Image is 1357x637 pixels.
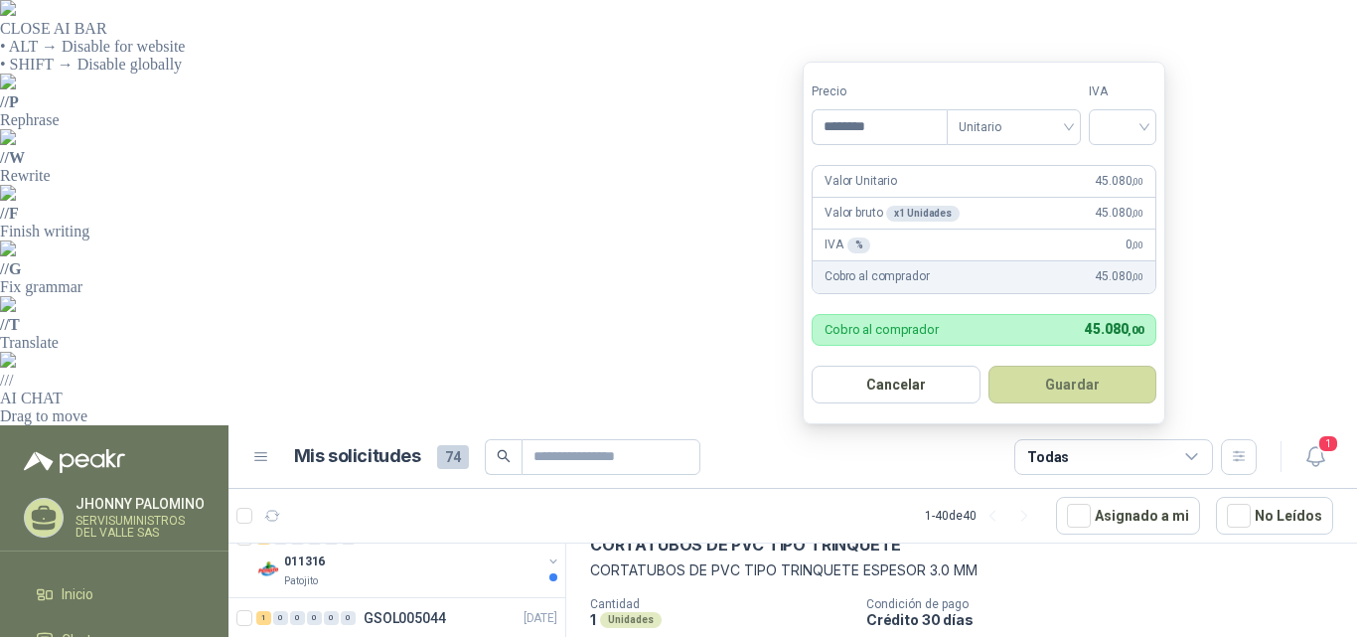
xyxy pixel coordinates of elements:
p: Cantidad [590,597,850,611]
p: GSOL005044 [364,611,446,625]
span: 1 [1317,434,1339,453]
div: Todas [1027,446,1069,468]
span: Inicio [62,583,93,605]
img: Logo peakr [24,449,125,473]
span: search [497,449,511,463]
p: CORTATUBOS DE PVC TIPO TRINQUETE ESPESOR 3.0 MM [590,559,1333,581]
a: Inicio [24,575,205,613]
div: 0 [341,611,356,625]
div: 0 [290,611,305,625]
h1: Mis solicitudes [294,442,421,471]
button: 1 [1297,439,1333,475]
div: 0 [307,611,322,625]
button: No Leídos [1216,497,1333,535]
p: SERVISUMINISTROS DEL VALLE SAS [75,515,205,539]
button: Asignado a mi [1056,497,1200,535]
p: Condición de pago [866,597,1349,611]
div: 1 - 40 de 40 [925,500,1040,532]
div: 0 [324,611,339,625]
p: CORTATUBOS DE PVC TIPO TRINQUETE [590,535,901,556]
p: 1 [590,611,596,628]
p: Patojito [284,573,318,589]
div: 0 [273,611,288,625]
div: 1 [256,611,271,625]
span: 74 [437,445,469,469]
div: Unidades [600,612,662,628]
p: [DATE] [524,609,557,628]
img: Company Logo [256,557,280,581]
p: GSOL005058 [364,531,446,545]
a: 1 0 0 0 0 0 GSOL005058[DATE] Company Logo011316Patojito [256,526,561,589]
p: 011316 [284,553,325,571]
p: JHONNY PALOMINO [75,497,205,511]
p: Crédito 30 días [866,611,1349,628]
